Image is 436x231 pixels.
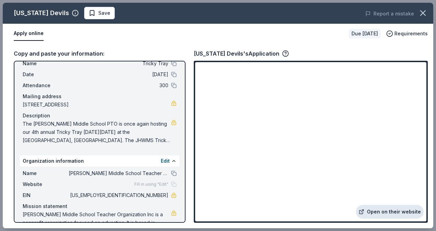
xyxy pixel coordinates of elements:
[69,81,168,90] span: 300
[134,182,168,187] span: Fill in using "Edit"
[349,29,381,38] div: Due [DATE]
[69,70,168,79] span: [DATE]
[23,92,177,101] div: Mailing address
[365,10,414,18] button: Report a mistake
[69,191,168,199] span: [US_EMPLOYER_IDENTIFICATION_NUMBER]
[14,8,69,19] div: [US_STATE] Devils
[23,101,171,109] span: [STREET_ADDRESS]
[84,7,115,19] button: Save
[356,205,424,219] a: Open on their website
[194,49,289,58] div: [US_STATE] Devils's Application
[14,26,44,41] button: Apply online
[23,81,69,90] span: Attendance
[394,30,428,38] span: Requirements
[23,180,69,188] span: Website
[23,191,69,199] span: EIN
[23,202,177,210] div: Mission statement
[20,155,179,166] div: Organization information
[69,59,168,68] span: Tricky Tray
[14,49,186,58] div: Copy and paste your information:
[69,169,168,177] span: [PERSON_NAME] Middle School Teacher Organization Inc
[161,157,170,165] button: Edit
[386,30,428,38] button: Requirements
[23,70,69,79] span: Date
[23,59,69,68] span: Name
[23,120,171,145] span: The [PERSON_NAME] Middle School PTO is once again hosting our 4th annual Tricky Tray [DATE][DATE]...
[23,169,69,177] span: Name
[23,112,177,120] div: Description
[98,9,110,17] span: Save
